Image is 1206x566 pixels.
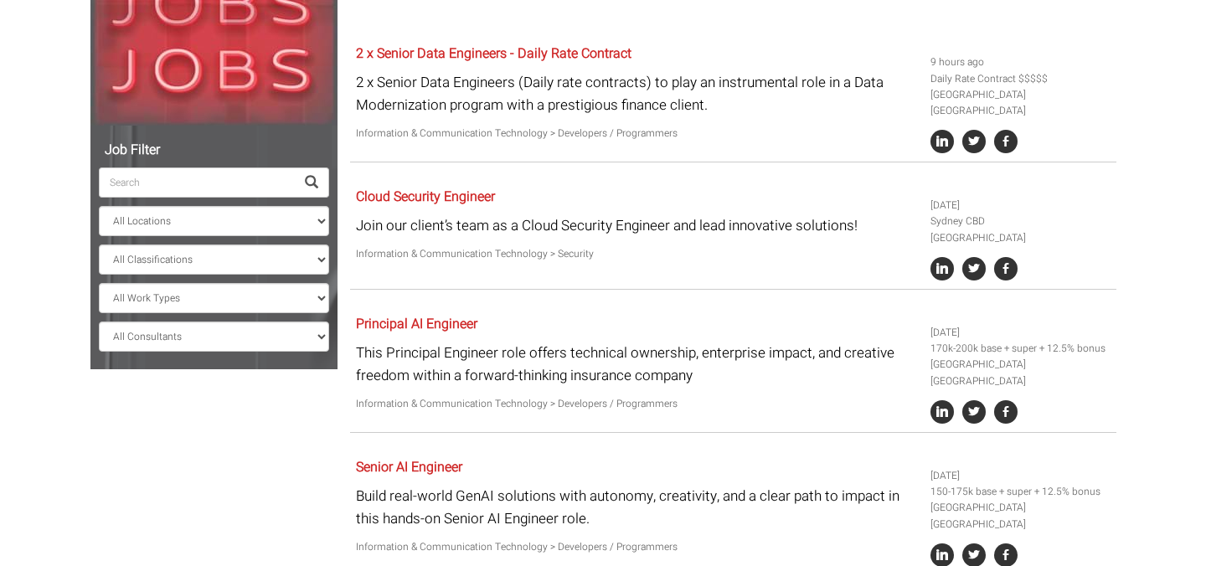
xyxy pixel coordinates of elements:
a: Principal AI Engineer [356,314,477,334]
li: Sydney CBD [GEOGRAPHIC_DATA] [930,214,1110,245]
a: Cloud Security Engineer [356,187,495,207]
li: 170k-200k base + super + 12.5% bonus [930,341,1110,357]
li: [DATE] [930,325,1110,341]
p: Information & Communication Technology > Developers / Programmers [356,126,918,141]
li: Daily Rate Contract $$$$$ [930,71,1110,87]
li: 9 hours ago [930,54,1110,70]
p: Build real-world GenAI solutions with autonomy, creativity, and a clear path to impact in this ha... [356,485,918,530]
li: [GEOGRAPHIC_DATA] [GEOGRAPHIC_DATA] [930,357,1110,388]
p: Information & Communication Technology > Developers / Programmers [356,539,918,555]
a: Senior AI Engineer [356,457,462,477]
a: 2 x Senior Data Engineers - Daily Rate Contract [356,44,631,64]
li: [GEOGRAPHIC_DATA] [GEOGRAPHIC_DATA] [930,87,1110,119]
li: 150-175k base + super + 12.5% bonus [930,484,1110,500]
p: Join our client’s team as a Cloud Security Engineer and lead innovative solutions! [356,214,918,237]
li: [DATE] [930,468,1110,484]
p: Information & Communication Technology > Developers / Programmers [356,396,918,412]
h5: Job Filter [99,143,329,158]
p: Information & Communication Technology > Security [356,246,918,262]
input: Search [99,167,295,198]
p: This Principal Engineer role offers technical ownership, enterprise impact, and creative freedom ... [356,342,918,387]
li: [DATE] [930,198,1110,214]
p: 2 x Senior Data Engineers (Daily rate contracts) to play an instrumental role in a Data Moderniza... [356,71,918,116]
li: [GEOGRAPHIC_DATA] [GEOGRAPHIC_DATA] [930,500,1110,532]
